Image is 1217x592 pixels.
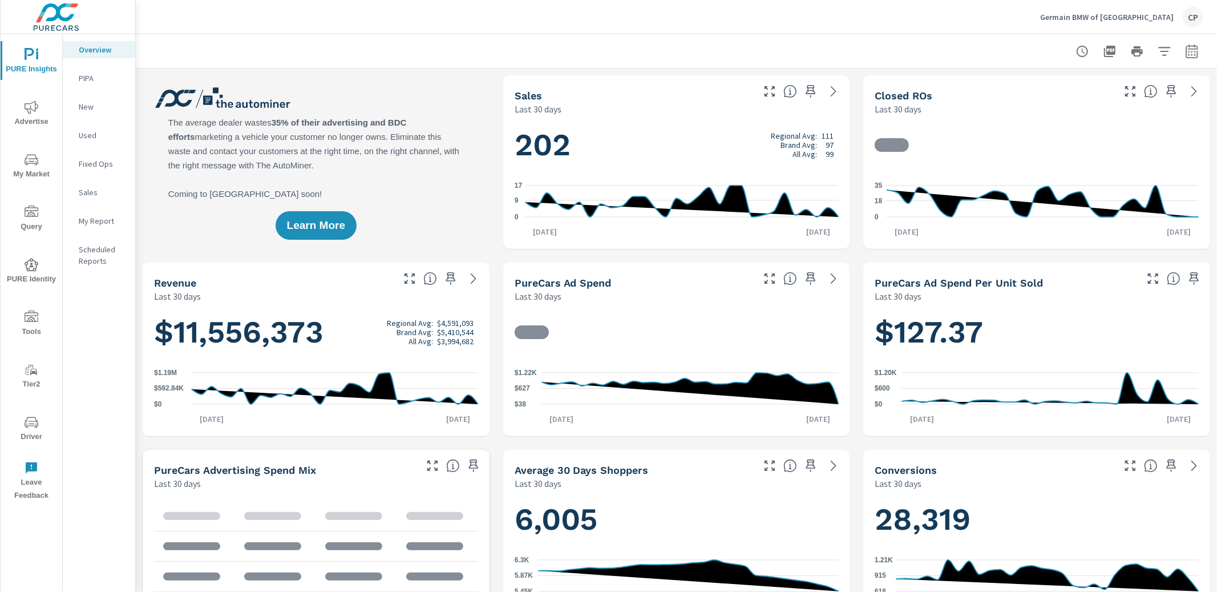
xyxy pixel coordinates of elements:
[79,73,126,84] p: PIPA
[515,277,612,289] h5: PureCars Ad Spend
[515,369,537,377] text: $1.22K
[824,269,843,288] a: See more details in report
[875,500,1199,539] h1: 28,319
[1183,7,1203,27] div: CP
[1185,457,1203,475] a: See more details in report
[875,213,879,221] text: 0
[802,457,820,475] span: Save this to your personalized report
[154,477,201,490] p: Last 30 days
[1098,40,1121,63] button: "Export Report to PDF"
[154,277,196,289] h5: Revenue
[781,140,817,150] p: Brand Avg:
[4,206,59,233] span: Query
[515,126,839,164] h1: 202
[875,477,921,490] p: Last 30 days
[1126,40,1149,63] button: Print Report
[154,289,201,303] p: Last 30 days
[875,369,897,377] text: $1.20K
[824,457,843,475] a: See more details in report
[397,328,433,337] p: Brand Avg:
[79,244,126,267] p: Scheduled Reports
[154,385,184,393] text: $592.84K
[79,44,126,55] p: Overview
[783,459,797,473] span: A rolling 30 day total of daily Shoppers on the dealership website, averaged over the selected da...
[192,413,232,425] p: [DATE]
[1121,82,1139,100] button: Make Fullscreen
[515,182,523,190] text: 17
[887,226,927,237] p: [DATE]
[63,212,135,229] div: My Report
[154,400,162,408] text: $0
[1162,457,1180,475] span: Save this to your personalized report
[802,82,820,100] span: Save this to your personalized report
[1159,413,1199,425] p: [DATE]
[761,269,779,288] button: Make Fullscreen
[1,34,62,507] div: nav menu
[401,269,419,288] button: Make Fullscreen
[771,131,817,140] p: Regional Avg:
[515,196,519,204] text: 9
[464,457,483,475] span: Save this to your personalized report
[446,459,460,473] span: This table looks at how you compare to the amount of budget you spend per channel as opposed to y...
[515,556,529,564] text: 6.3K
[154,313,478,352] h1: $11,556,373
[875,90,932,102] h5: Closed ROs
[1167,272,1180,285] span: Average cost of advertising per each vehicle sold at the dealer over the selected date range. The...
[1159,226,1199,237] p: [DATE]
[1121,457,1139,475] button: Make Fullscreen
[4,461,59,502] span: Leave Feedback
[63,155,135,172] div: Fixed Ops
[783,84,797,98] span: Number of vehicles sold by the dealership over the selected date range. [Source: This data is sou...
[1144,459,1158,473] span: The number of dealer-specified goals completed by a visitor. [Source: This data is provided by th...
[437,319,474,328] p: $4,591,093
[287,220,345,231] span: Learn More
[875,182,883,190] text: 35
[409,337,433,346] p: All Avg:
[1180,40,1203,63] button: Select Date Range
[423,272,437,285] span: Total sales revenue over the selected date range. [Source: This data is sourced from the dealer’s...
[63,70,135,87] div: PIPA
[154,369,177,377] text: $1.19M
[826,140,834,150] p: 97
[515,213,519,221] text: 0
[525,226,565,237] p: [DATE]
[4,258,59,286] span: PURE Identity
[1162,82,1180,100] span: Save this to your personalized report
[79,215,126,227] p: My Report
[63,184,135,201] div: Sales
[4,311,59,339] span: Tools
[515,500,839,539] h1: 6,005
[822,131,834,140] p: 111
[79,130,126,141] p: Used
[515,90,542,102] h5: Sales
[442,269,460,288] span: Save this to your personalized report
[875,464,937,476] h5: Conversions
[437,328,474,337] p: $5,410,544
[423,457,442,475] button: Make Fullscreen
[515,102,561,116] p: Last 30 days
[875,556,893,564] text: 1.21K
[875,313,1199,352] h1: $127.37
[4,363,59,391] span: Tier2
[875,400,883,408] text: $0
[515,477,561,490] p: Last 30 days
[464,269,483,288] a: See more details in report
[63,41,135,58] div: Overview
[79,101,126,112] p: New
[4,48,59,76] span: PURE Insights
[515,571,533,579] text: 5.87K
[515,385,530,393] text: $627
[154,464,316,476] h5: PureCars Advertising Spend Mix
[875,385,890,393] text: $600
[875,572,886,580] text: 915
[541,413,581,425] p: [DATE]
[63,98,135,115] div: New
[783,272,797,285] span: Total cost of media for all PureCars channels for the selected dealership group over the selected...
[4,153,59,181] span: My Market
[1144,269,1162,288] button: Make Fullscreen
[761,457,779,475] button: Make Fullscreen
[1153,40,1176,63] button: Apply Filters
[515,400,526,408] text: $38
[1185,269,1203,288] span: Save this to your personalized report
[802,269,820,288] span: Save this to your personalized report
